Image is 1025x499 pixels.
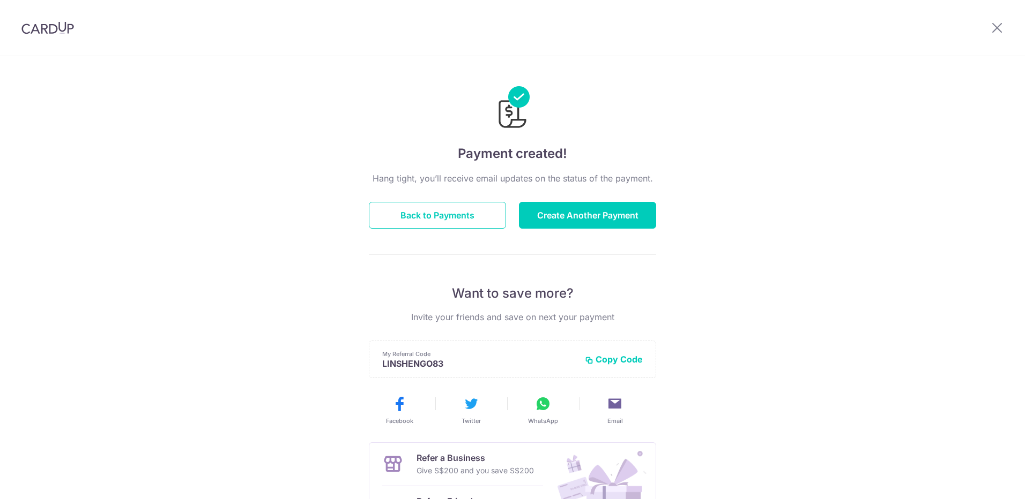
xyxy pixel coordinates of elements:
p: Hang tight, you’ll receive email updates on the status of the payment. [369,172,656,185]
button: Facebook [368,395,431,425]
img: Payments [495,86,530,131]
button: Back to Payments [369,202,506,229]
p: Refer a Business [417,451,534,464]
p: Want to save more? [369,285,656,302]
img: CardUp [21,21,74,34]
p: Invite your friends and save on next your payment [369,311,656,323]
button: Twitter [440,395,503,425]
button: Email [583,395,647,425]
h4: Payment created! [369,144,656,163]
span: Facebook [386,417,413,425]
span: Email [607,417,623,425]
span: WhatsApp [528,417,558,425]
button: Copy Code [585,354,643,365]
p: Give S$200 and you save S$200 [417,464,534,477]
button: WhatsApp [511,395,575,425]
p: My Referral Code [382,350,576,358]
p: LINSHENGO83 [382,358,576,369]
span: Twitter [462,417,481,425]
button: Create Another Payment [519,202,656,229]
